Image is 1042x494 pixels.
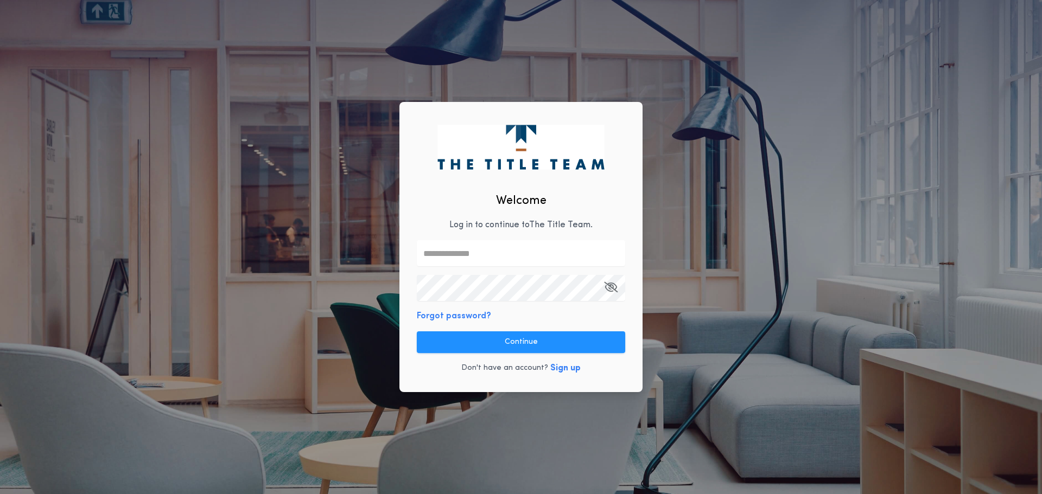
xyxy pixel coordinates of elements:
[461,363,548,374] p: Don't have an account?
[437,125,604,169] img: logo
[449,219,593,232] p: Log in to continue to The Title Team .
[550,362,581,375] button: Sign up
[496,192,547,210] h2: Welcome
[417,310,491,323] button: Forgot password?
[417,331,625,353] button: Continue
